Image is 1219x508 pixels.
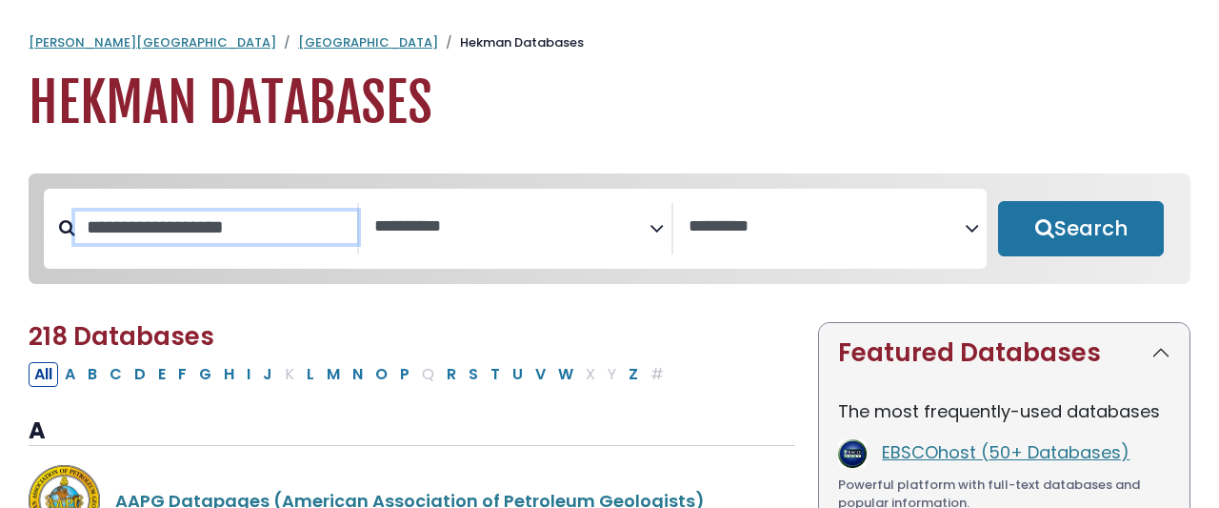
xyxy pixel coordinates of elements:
p: The most frequently-used databases [838,398,1170,424]
button: Filter Results P [394,362,415,387]
button: Featured Databases [819,323,1189,383]
button: Filter Results W [552,362,579,387]
button: Filter Results V [530,362,551,387]
button: Filter Results G [193,362,217,387]
div: Alpha-list to filter by first letter of database name [29,361,671,385]
button: Filter Results L [301,362,320,387]
h1: Hekman Databases [29,71,1190,135]
button: Filter Results A [59,362,81,387]
button: Submit for Search Results [998,201,1164,256]
a: [PERSON_NAME][GEOGRAPHIC_DATA] [29,33,276,51]
nav: Search filters [29,173,1190,284]
button: Filter Results B [82,362,103,387]
button: Filter Results C [104,362,128,387]
button: Filter Results U [507,362,529,387]
button: All [29,362,58,387]
button: Filter Results F [172,362,192,387]
button: Filter Results O [370,362,393,387]
button: Filter Results M [321,362,346,387]
span: 218 Databases [29,319,214,354]
button: Filter Results N [347,362,369,387]
input: Search database by title or keyword [75,212,357,243]
textarea: Search [374,217,650,237]
nav: breadcrumb [29,33,1190,52]
a: [GEOGRAPHIC_DATA] [298,33,438,51]
h3: A [29,417,795,446]
button: Filter Results J [257,362,278,387]
button: Filter Results T [485,362,506,387]
button: Filter Results S [463,362,484,387]
textarea: Search [689,217,965,237]
button: Filter Results Z [623,362,644,387]
li: Hekman Databases [438,33,584,52]
button: Filter Results D [129,362,151,387]
button: Filter Results I [241,362,256,387]
button: Filter Results R [441,362,462,387]
a: EBSCOhost (50+ Databases) [882,440,1129,464]
button: Filter Results H [218,362,240,387]
button: Filter Results E [152,362,171,387]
